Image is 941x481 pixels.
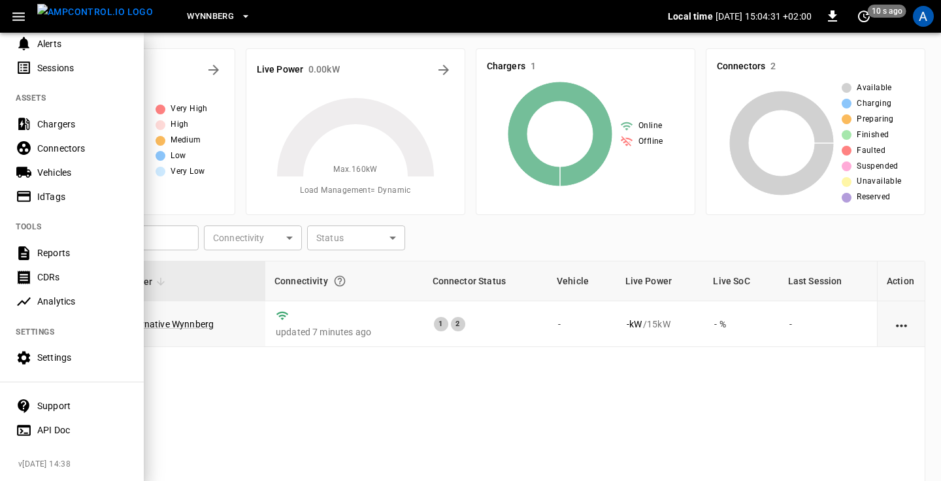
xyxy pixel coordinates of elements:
span: Wynnberg [187,9,234,24]
div: Reports [37,246,128,259]
span: v [DATE] 14:38 [18,458,133,471]
div: Chargers [37,118,128,131]
button: set refresh interval [853,6,874,27]
div: Vehicles [37,166,128,179]
div: IdTags [37,190,128,203]
div: Sessions [37,61,128,75]
div: CDRs [37,271,128,284]
p: Local time [668,10,713,23]
div: API Doc [37,423,128,437]
div: profile-icon [913,6,934,27]
div: Support [37,399,128,412]
div: Alerts [37,37,128,50]
div: Connectors [37,142,128,155]
span: 10 s ago [868,5,906,18]
div: Analytics [37,295,128,308]
div: Settings [37,351,128,364]
img: ampcontrol.io logo [37,4,153,20]
p: [DATE] 15:04:31 +02:00 [716,10,812,23]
